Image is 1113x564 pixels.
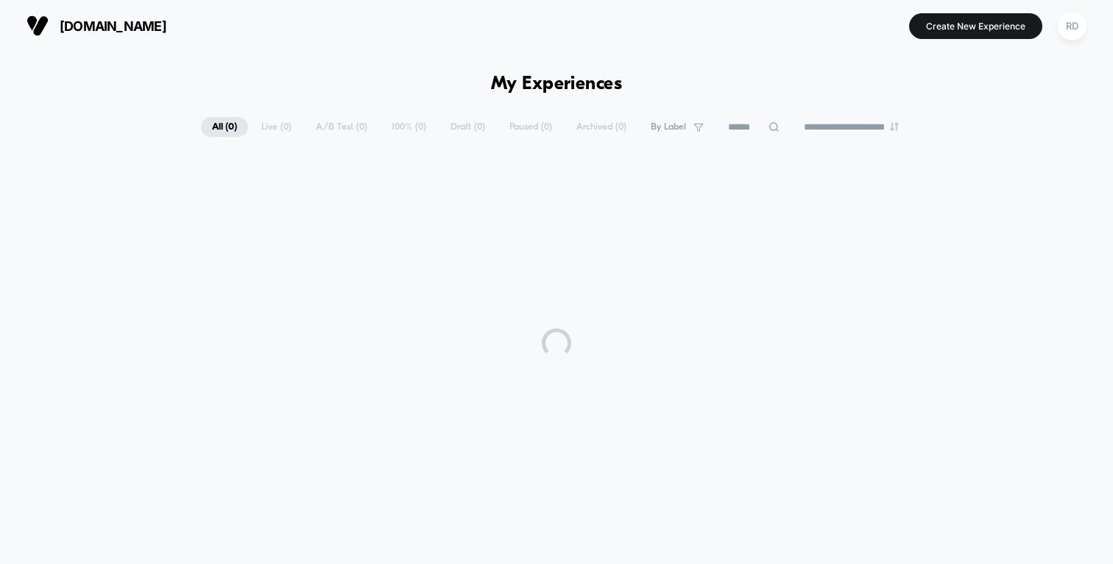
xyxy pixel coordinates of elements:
[1053,11,1091,41] button: RD
[651,121,686,133] span: By Label
[909,13,1042,39] button: Create New Experience
[890,122,899,131] img: end
[491,74,623,95] h1: My Experiences
[22,14,171,38] button: [DOMAIN_NAME]
[60,18,166,34] span: [DOMAIN_NAME]
[26,15,49,37] img: Visually logo
[201,117,248,137] span: All ( 0 )
[1058,12,1086,40] div: RD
